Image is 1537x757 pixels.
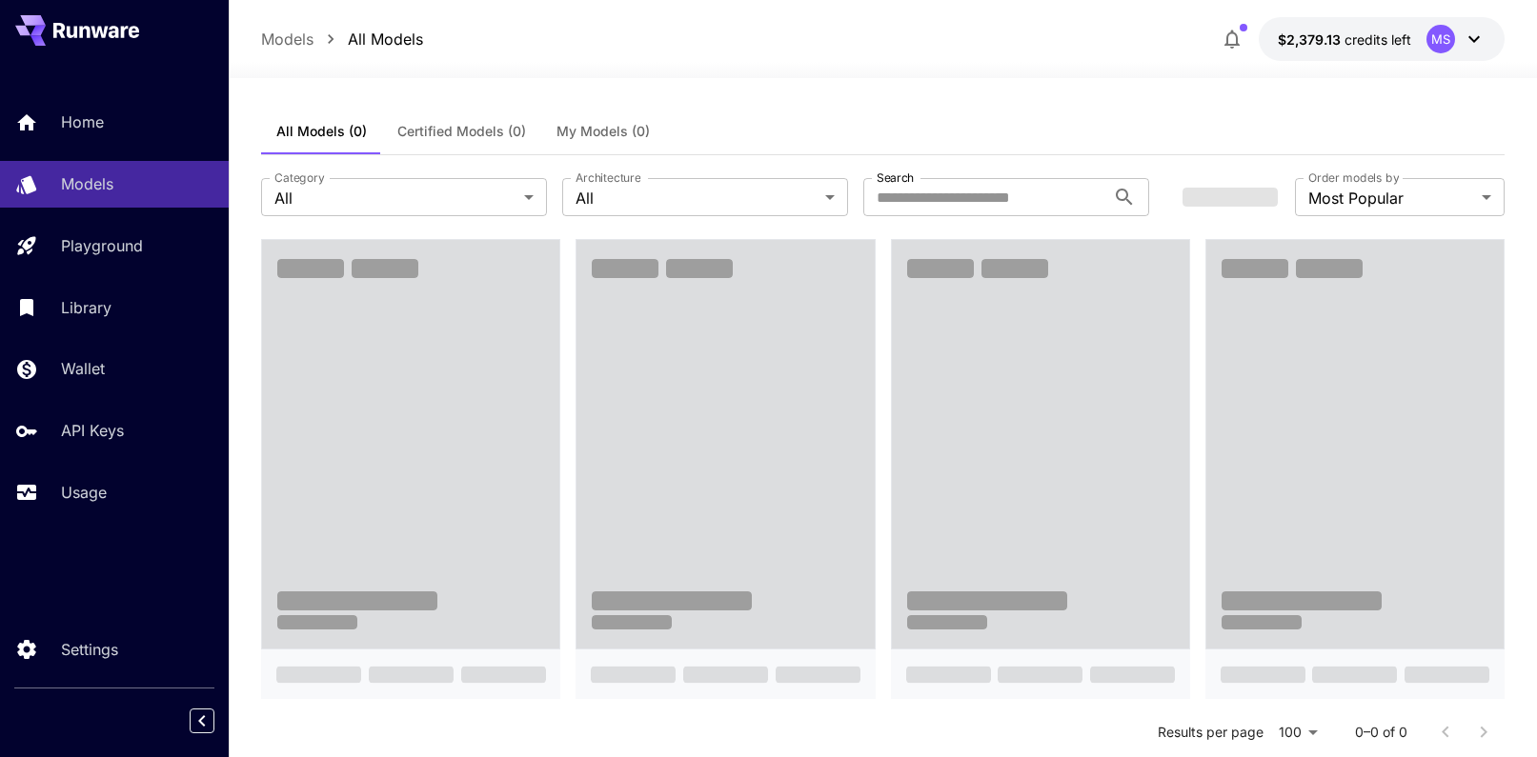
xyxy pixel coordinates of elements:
span: Most Popular [1308,187,1474,209]
button: Collapse sidebar [190,708,214,733]
p: Usage [61,481,107,504]
a: All Models [348,28,423,50]
p: 0–0 of 0 [1355,723,1407,742]
button: $2,379.12644MS [1259,17,1505,61]
p: Wallet [61,357,105,380]
span: All Models (0) [276,123,367,140]
label: Search [877,169,914,186]
p: Home [61,110,104,133]
p: Results per page [1158,723,1264,742]
p: Library [61,296,111,319]
div: MS [1426,25,1455,53]
a: Models [261,28,313,50]
span: All [576,187,818,209]
label: Architecture [576,169,640,186]
p: Playground [61,234,143,257]
span: All [274,187,516,209]
div: $2,379.12644 [1278,30,1411,50]
p: Models [61,172,113,195]
span: My Models (0) [556,123,650,140]
label: Order models by [1308,169,1399,186]
div: 100 [1271,718,1325,746]
span: credits left [1345,31,1411,48]
span: $2,379.13 [1278,31,1345,48]
p: API Keys [61,419,124,442]
span: Certified Models (0) [397,123,526,140]
nav: breadcrumb [261,28,423,50]
label: Category [274,169,325,186]
p: Settings [61,638,118,661]
div: Collapse sidebar [204,704,229,738]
